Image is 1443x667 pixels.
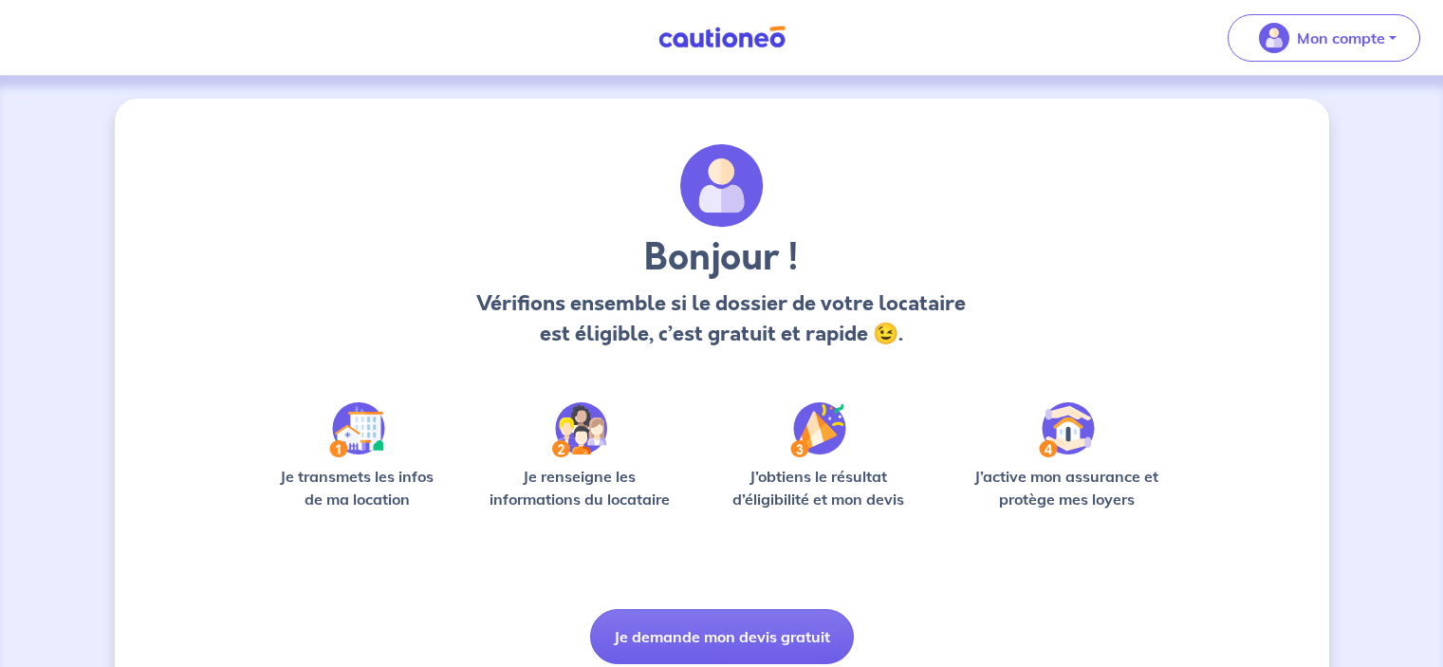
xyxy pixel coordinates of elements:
[590,609,854,664] button: Je demande mon devis gratuit
[1228,14,1420,62] button: illu_account_valid_menu.svgMon compte
[267,465,448,510] p: Je transmets les infos de ma location
[1259,23,1289,53] img: illu_account_valid_menu.svg
[552,402,607,457] img: /static/c0a346edaed446bb123850d2d04ad552/Step-2.svg
[1297,27,1385,49] p: Mon compte
[712,465,926,510] p: J’obtiens le résultat d’éligibilité et mon devis
[956,465,1177,510] p: J’active mon assurance et protège mes loyers
[472,288,971,349] p: Vérifions ensemble si le dossier de votre locataire est éligible, c’est gratuit et rapide 😉.
[478,465,682,510] p: Je renseigne les informations du locataire
[329,402,385,457] img: /static/90a569abe86eec82015bcaae536bd8e6/Step-1.svg
[680,144,764,228] img: archivate
[472,235,971,281] h3: Bonjour !
[790,402,846,457] img: /static/f3e743aab9439237c3e2196e4328bba9/Step-3.svg
[651,26,793,49] img: Cautioneo
[1039,402,1095,457] img: /static/bfff1cf634d835d9112899e6a3df1a5d/Step-4.svg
